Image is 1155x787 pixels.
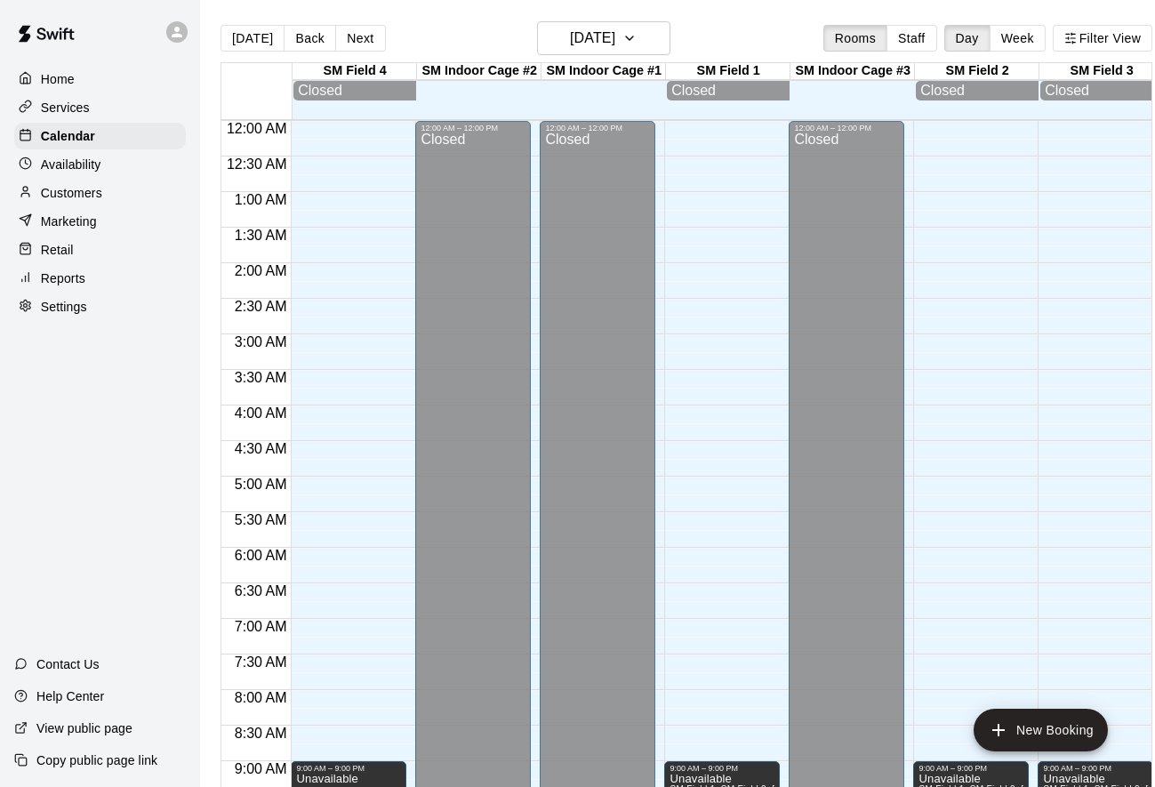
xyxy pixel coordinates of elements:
span: 5:30 AM [230,512,292,527]
span: 3:30 AM [230,370,292,385]
a: Settings [14,293,186,320]
a: Customers [14,180,186,206]
span: 12:30 AM [222,157,292,172]
p: View public page [36,719,132,737]
div: 9:00 AM – 9:00 PM [1043,764,1148,773]
span: 8:00 AM [230,690,292,705]
button: Day [944,25,991,52]
span: 2:00 AM [230,263,292,278]
button: Back [284,25,336,52]
span: 1:00 AM [230,192,292,207]
a: Availability [14,151,186,178]
span: 5:00 AM [230,477,292,492]
h6: [DATE] [570,26,615,51]
span: 1:30 AM [230,228,292,243]
button: [DATE] [537,21,670,55]
div: Closed [671,83,785,99]
div: 12:00 AM – 12:00 PM [545,124,650,133]
a: Services [14,94,186,121]
div: SM Field 1 [666,63,790,80]
div: 9:00 AM – 9:00 PM [670,764,774,773]
p: Contact Us [36,655,100,673]
button: [DATE] [221,25,285,52]
span: 6:00 AM [230,548,292,563]
div: Closed [920,83,1034,99]
span: 2:30 AM [230,299,292,314]
button: Next [335,25,385,52]
div: 9:00 AM – 9:00 PM [918,764,1023,773]
div: SM Indoor Cage #2 [417,63,541,80]
span: 9:00 AM [230,761,292,776]
div: 12:00 AM – 12:00 PM [794,124,899,133]
div: SM Field 4 [293,63,417,80]
div: Closed [298,83,412,99]
span: 3:00 AM [230,334,292,349]
span: 4:30 AM [230,441,292,456]
button: Rooms [823,25,887,52]
p: Settings [41,298,87,316]
span: 4:00 AM [230,406,292,421]
p: Customers [41,184,102,202]
button: Staff [886,25,937,52]
p: Home [41,70,75,88]
p: Copy public page link [36,751,157,769]
div: 12:00 AM – 12:00 PM [421,124,525,133]
p: Marketing [41,213,97,230]
div: 9:00 AM – 9:00 PM [296,764,401,773]
span: 12:00 AM [222,121,292,136]
button: Week [990,25,1046,52]
a: Retail [14,237,186,263]
p: Services [41,99,90,116]
button: add [974,709,1108,751]
div: SM Indoor Cage #1 [541,63,666,80]
a: Marketing [14,208,186,235]
p: Help Center [36,687,104,705]
span: 8:30 AM [230,726,292,741]
span: 7:00 AM [230,619,292,634]
div: SM Field 2 [915,63,1039,80]
a: Calendar [14,123,186,149]
span: 6:30 AM [230,583,292,598]
p: Calendar [41,127,95,145]
p: Reports [41,269,85,287]
a: Reports [14,265,186,292]
span: 7:30 AM [230,654,292,670]
p: Retail [41,241,74,259]
button: Filter View [1053,25,1152,52]
p: Availability [41,156,101,173]
div: SM Indoor Cage #3 [790,63,915,80]
a: Home [14,66,186,92]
